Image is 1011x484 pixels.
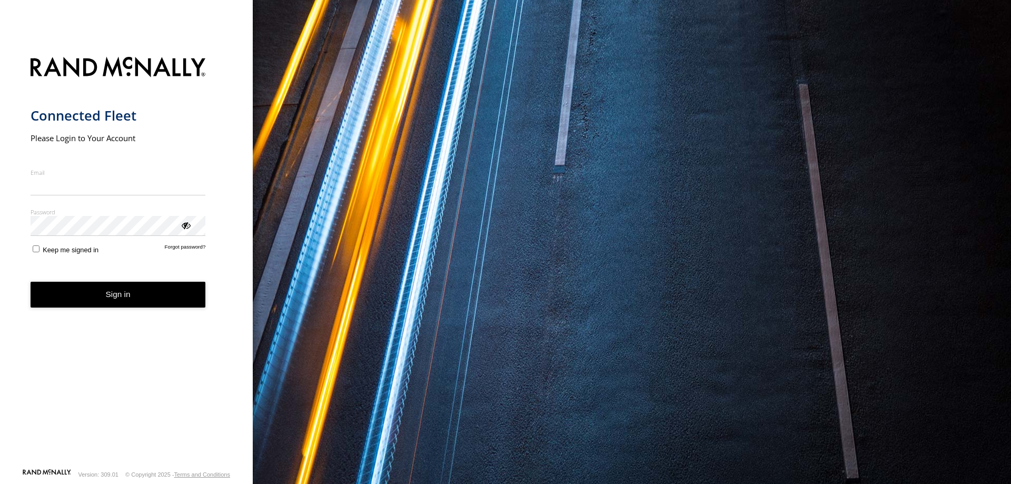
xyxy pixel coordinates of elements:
[23,469,71,480] a: Visit our Website
[31,51,223,468] form: main
[31,282,206,308] button: Sign in
[33,245,39,252] input: Keep me signed in
[31,107,206,124] h1: Connected Fleet
[31,55,206,82] img: Rand McNally
[174,471,230,478] a: Terms and Conditions
[165,244,206,254] a: Forgot password?
[125,471,230,478] div: © Copyright 2025 -
[31,133,206,143] h2: Please Login to Your Account
[31,169,206,176] label: Email
[180,220,191,230] div: ViewPassword
[78,471,118,478] div: Version: 309.01
[43,246,98,254] span: Keep me signed in
[31,208,206,216] label: Password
